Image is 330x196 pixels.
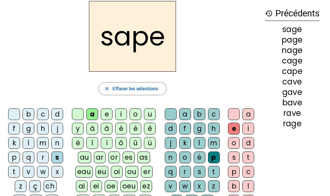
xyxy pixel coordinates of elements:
div: bave [265,99,320,107]
div: ez [140,180,152,192]
div: er [141,166,153,178]
div: l [194,137,205,149]
div: l [242,180,254,192]
div: k [179,137,191,149]
div: eau [75,166,93,178]
div: rave [265,109,320,117]
div: h [37,123,49,134]
div: h [208,123,220,134]
div: n [165,151,177,163]
div: cape [265,67,320,75]
div: è [115,123,127,134]
div: o [130,108,141,120]
div: ô [115,137,127,149]
div: as [137,151,150,163]
div: é [194,151,205,163]
div: ê [144,123,156,134]
div: y [72,123,84,134]
div: ï [101,137,113,149]
div: w [37,166,49,178]
h3: Précédents [265,6,320,21]
div: eu [96,166,108,178]
div: i [242,123,254,134]
div: p [228,166,240,178]
div: t [8,166,20,178]
div: d [165,123,177,134]
div: e [228,123,240,134]
div: ar [94,151,106,163]
div: g [194,123,205,134]
div: u [144,108,156,120]
div: f [179,123,191,134]
div: c [242,166,254,178]
div: x [194,180,205,192]
div: n [51,137,63,149]
div: ai [76,180,88,192]
div: sage [265,26,320,33]
div: p [208,151,220,163]
div: s [228,151,240,163]
div: v [165,180,177,192]
div: r [179,166,191,178]
div: j [51,123,63,134]
div: c [208,108,220,120]
div: l [23,137,34,149]
div: j [165,137,177,149]
div: es [123,151,135,163]
div: î [86,137,98,149]
div: ei [90,180,102,192]
div: a [86,108,98,120]
div: c [37,108,49,120]
div: s [194,166,205,178]
button: Effacer les sélections [98,82,166,95]
div: ou [125,166,138,178]
div: nage [265,46,320,54]
div: û [130,137,141,149]
div: q [165,166,177,178]
div: r [37,151,49,163]
div: f [8,123,20,134]
mat-icon: close [104,86,110,92]
div: v [23,166,34,178]
div: z [208,180,220,192]
mat-icon: history [265,9,273,17]
div: e [101,108,113,120]
div: o [228,137,240,149]
div: s [51,151,63,163]
div: k [8,137,20,149]
div: o [179,151,191,163]
div: b [228,180,240,192]
div: ç [29,180,41,192]
div: oe [105,180,118,192]
div: ch [43,180,57,192]
div: oeu [120,180,138,192]
div: a [179,108,191,120]
div: b [23,108,34,120]
div: a [242,108,254,120]
div: or [108,151,120,163]
div: g [23,123,34,134]
div: b [194,108,205,120]
div: m [208,137,220,149]
span: Effacer les sélections [113,85,158,93]
div: m [37,137,49,149]
div: rage [265,120,320,128]
h2: sape [89,1,176,72]
div: page [265,36,320,44]
div: i [115,108,127,120]
div: ë [72,137,84,149]
div: cave [265,78,320,86]
div: à [86,123,98,134]
div: au [78,151,91,163]
div: ü [144,137,156,149]
div: q [23,151,34,163]
div: â [101,123,113,134]
div: d [51,108,63,120]
div: gave [265,88,320,96]
div: x [51,166,63,178]
div: z [15,180,26,192]
div: w [179,180,191,192]
div: t [242,151,254,163]
div: p [8,151,20,163]
div: oi [111,166,123,178]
